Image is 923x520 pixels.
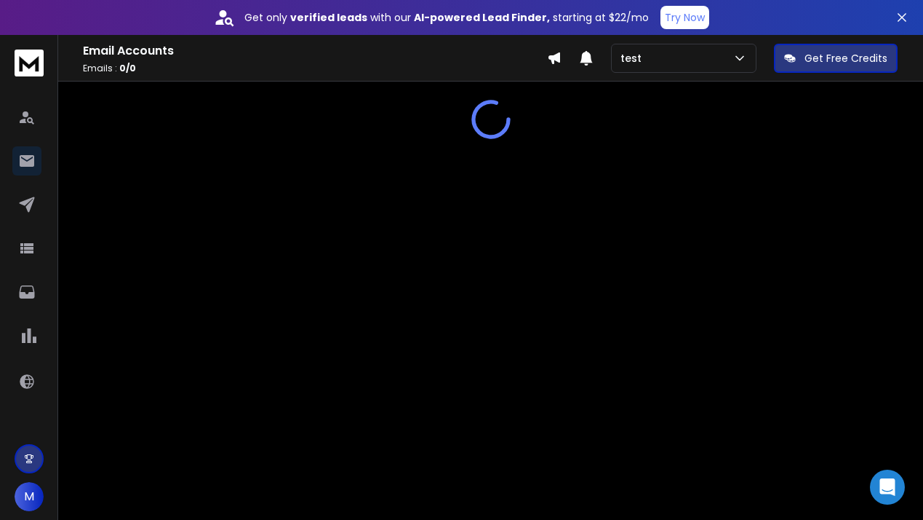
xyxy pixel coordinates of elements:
button: M [15,482,44,511]
p: test [620,51,647,66]
div: Open Intercom Messenger [870,470,905,505]
strong: verified leads [290,10,367,25]
strong: AI-powered Lead Finder, [414,10,550,25]
img: logo [15,50,44,76]
p: Get only with our starting at $22/mo [244,10,649,25]
h1: Email Accounts [83,42,547,60]
p: Try Now [665,10,705,25]
button: Get Free Credits [774,44,898,73]
button: Try Now [660,6,709,29]
span: 0 / 0 [119,62,136,74]
p: Emails : [83,63,547,74]
p: Get Free Credits [804,51,887,66]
